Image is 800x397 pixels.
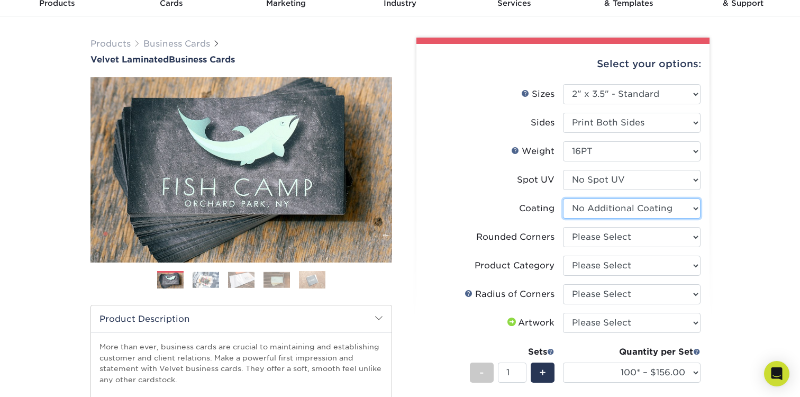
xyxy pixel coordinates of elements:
[479,365,484,381] span: -
[157,267,184,294] img: Business Cards 01
[90,55,169,65] span: Velvet Laminated
[263,272,290,288] img: Business Cards 04
[517,174,554,186] div: Spot UV
[465,288,554,301] div: Radius of Corners
[143,39,210,49] a: Business Cards
[470,346,554,358] div: Sets
[90,19,392,321] img: Velvet Laminated 01
[91,305,392,332] h2: Product Description
[90,55,392,65] a: Velvet LaminatedBusiness Cards
[299,270,325,289] img: Business Cards 05
[505,317,554,329] div: Artwork
[475,259,554,272] div: Product Category
[764,361,789,386] div: Open Intercom Messenger
[521,88,554,101] div: Sizes
[425,44,701,84] div: Select your options:
[90,55,392,65] h1: Business Cards
[90,39,131,49] a: Products
[228,272,254,288] img: Business Cards 03
[531,116,554,129] div: Sides
[563,346,701,358] div: Quantity per Set
[511,145,554,158] div: Weight
[519,202,554,215] div: Coating
[476,231,554,243] div: Rounded Corners
[539,365,546,381] span: +
[193,272,219,288] img: Business Cards 02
